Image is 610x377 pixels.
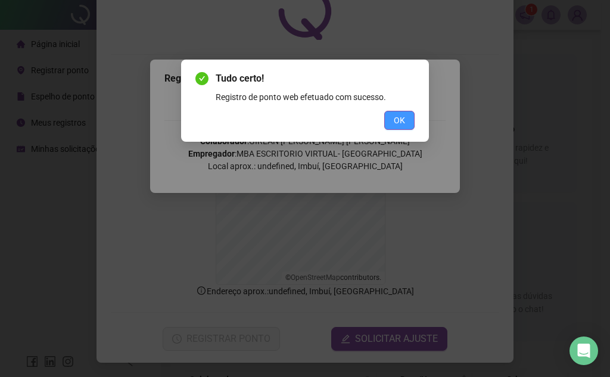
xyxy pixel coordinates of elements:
span: OK [394,114,405,127]
div: Registro de ponto web efetuado com sucesso. [216,91,415,104]
button: OK [384,111,415,130]
div: Open Intercom Messenger [569,337,598,365]
span: check-circle [195,72,208,85]
span: Tudo certo! [216,71,415,86]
